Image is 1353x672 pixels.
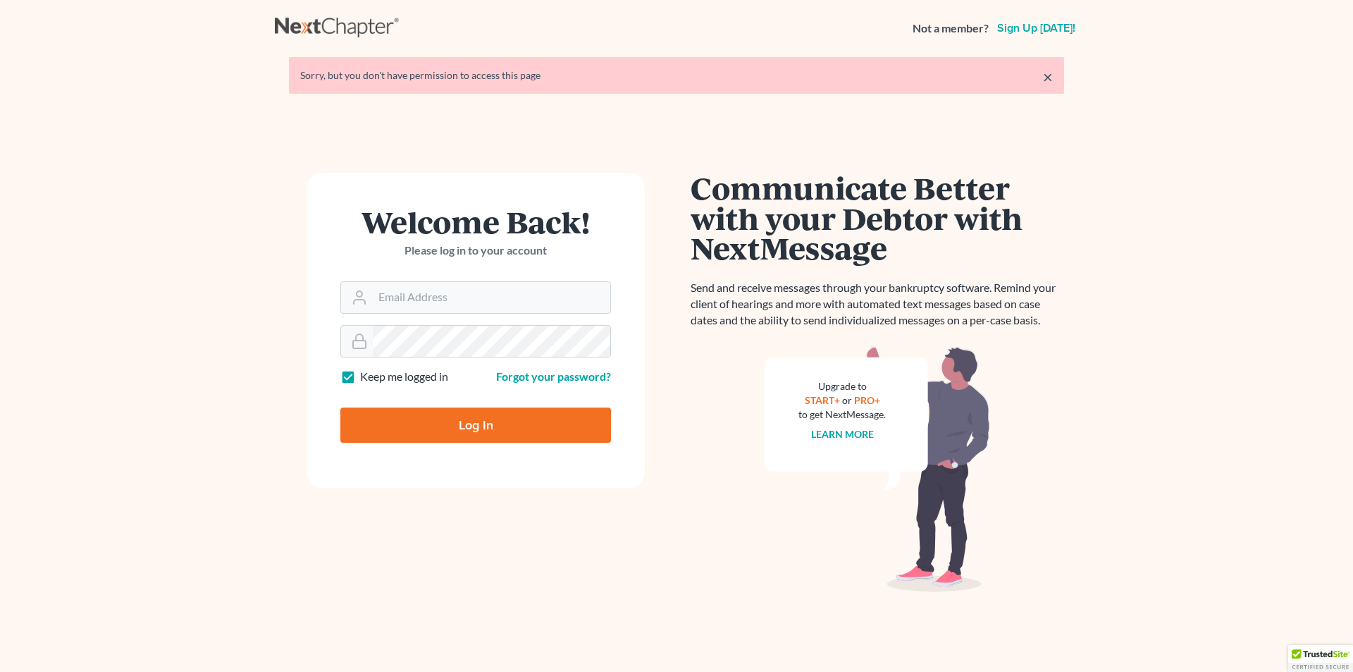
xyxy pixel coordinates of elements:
div: Sorry, but you don't have permission to access this page [300,68,1053,83]
h1: Communicate Better with your Debtor with NextMessage [691,173,1064,263]
div: Upgrade to [798,379,886,393]
a: Sign up [DATE]! [994,23,1078,34]
a: START+ [805,394,840,406]
h1: Welcome Back! [340,207,611,237]
strong: Not a member? [913,20,989,37]
input: Email Address [373,282,610,313]
a: Forgot your password? [496,369,611,383]
input: Log In [340,408,611,443]
span: or [842,394,852,406]
div: TrustedSite Certified [1288,645,1353,672]
p: Please log in to your account [340,243,611,259]
label: Keep me logged in [360,369,448,385]
p: Send and receive messages through your bankruptcy software. Remind your client of hearings and mo... [691,280,1064,329]
a: PRO+ [854,394,880,406]
a: × [1043,68,1053,85]
a: Learn more [811,428,874,440]
img: nextmessage_bg-59042aed3d76b12b5cd301f8e5b87938c9018125f34e5fa2b7a6b67550977c72.svg [765,346,990,592]
div: to get NextMessage. [798,408,886,422]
